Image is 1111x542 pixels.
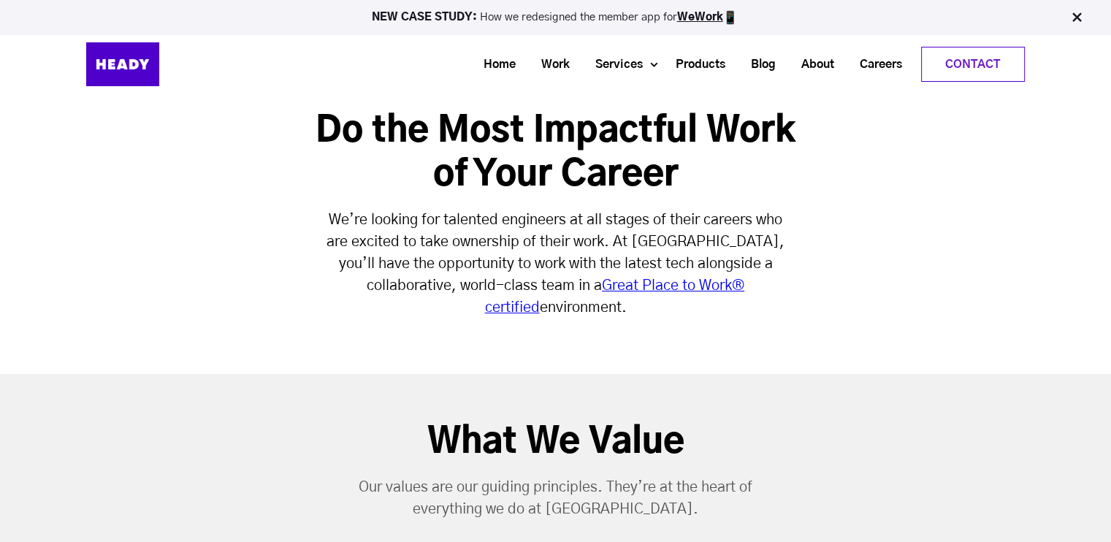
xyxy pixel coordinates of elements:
[523,51,577,78] a: Work
[577,51,650,78] a: Services
[783,51,841,78] a: About
[1069,10,1084,25] img: Close Bar
[7,10,1104,25] p: How we redesigned the member app for
[922,47,1024,81] a: Contact
[677,12,723,23] a: WeWork
[86,42,159,86] img: Heady_Logo_Web-01 (1)
[302,110,810,197] h3: Do the Most Impactful Work of Your Career
[196,47,1025,82] div: Navigation Menu
[237,421,874,465] div: What We Value
[372,12,480,23] strong: NEW CASE STUDY:
[841,51,909,78] a: Careers
[485,283,745,313] a: Great Place to Work® certified
[657,51,733,78] a: Products
[326,476,786,520] p: Our values are our guiding principles. They’re at the heart of everything we do at [GEOGRAPHIC_DA...
[485,278,745,315] span: Great Place to Work® certified
[327,213,784,293] span: We’re looking for talented engineers at all stages of their careers who are excited to take owner...
[465,51,523,78] a: Home
[540,300,627,315] span: environment.
[733,51,783,78] a: Blog
[723,10,738,25] img: app emoji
